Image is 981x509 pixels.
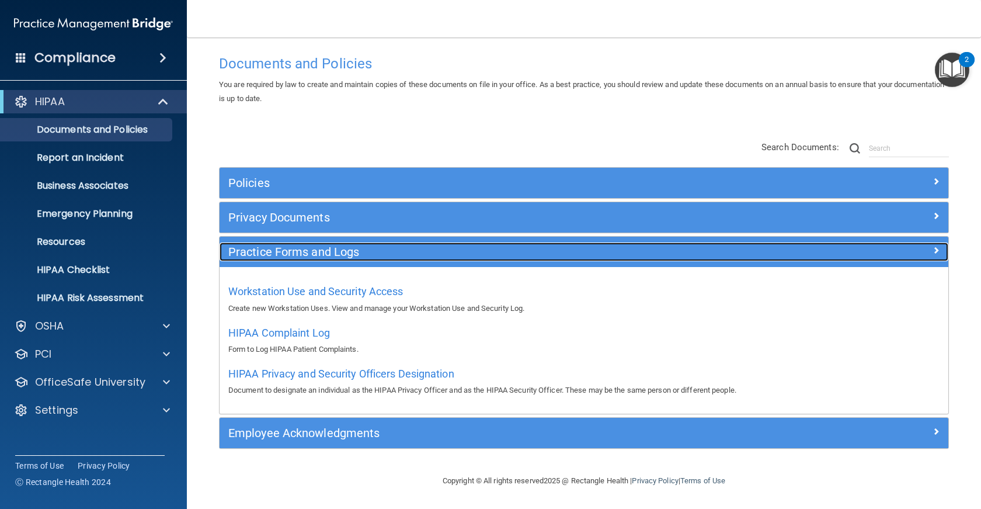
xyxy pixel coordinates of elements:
[14,347,170,361] a: PCI
[228,342,940,356] p: Form to Log HIPAA Patient Complaints.
[228,371,454,379] a: HIPAA Privacy and Security Officers Designation
[8,292,167,304] p: HIPAA Risk Assessment
[228,174,940,192] a: Policies
[219,56,949,71] h4: Documents and Policies
[965,60,969,75] div: 2
[14,319,170,333] a: OSHA
[228,208,940,227] a: Privacy Documents
[228,427,757,439] h5: Employee Acknowledgments
[228,383,940,397] p: Document to designate an individual as the HIPAA Privacy Officer and as the HIPAA Security Office...
[8,236,167,248] p: Resources
[15,460,64,472] a: Terms of Use
[228,368,454,380] span: HIPAA Privacy and Security Officers Designation
[8,208,167,220] p: Emergency Planning
[228,330,330,338] a: HIPAA Complaint Log
[869,140,949,157] input: Search
[219,80,944,103] span: You are required by law to create and maintain copies of these documents on file in your office. ...
[680,476,725,485] a: Terms of Use
[14,12,173,36] img: PMB logo
[34,50,116,66] h4: Compliance
[228,176,757,189] h5: Policies
[228,285,403,297] span: Workstation Use and Security Access
[228,211,757,224] h5: Privacy Documents
[228,245,757,258] h5: Practice Forms and Logs
[228,302,940,316] p: Create new Workstation Uses. View and manage your Workstation Use and Security Log.
[14,403,170,417] a: Settings
[14,95,169,109] a: HIPAA
[228,327,330,339] span: HIPAA Complaint Log
[8,180,167,192] p: Business Associates
[371,462,797,500] div: Copyright © All rights reserved 2025 @ Rectangle Health | |
[850,143,860,154] img: ic-search.3b580494.png
[228,243,940,261] a: Practice Forms and Logs
[35,403,78,417] p: Settings
[761,142,839,153] span: Search Documents:
[632,476,678,485] a: Privacy Policy
[35,375,145,389] p: OfficeSafe University
[935,53,969,87] button: Open Resource Center, 2 new notifications
[8,152,167,164] p: Report an Incident
[14,375,170,389] a: OfficeSafe University
[228,424,940,442] a: Employee Acknowledgments
[228,288,403,297] a: Workstation Use and Security Access
[35,319,64,333] p: OSHA
[15,476,111,488] span: Ⓒ Rectangle Health 2024
[35,347,51,361] p: PCI
[8,264,167,276] p: HIPAA Checklist
[78,460,130,472] a: Privacy Policy
[8,124,167,136] p: Documents and Policies
[35,95,65,109] p: HIPAA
